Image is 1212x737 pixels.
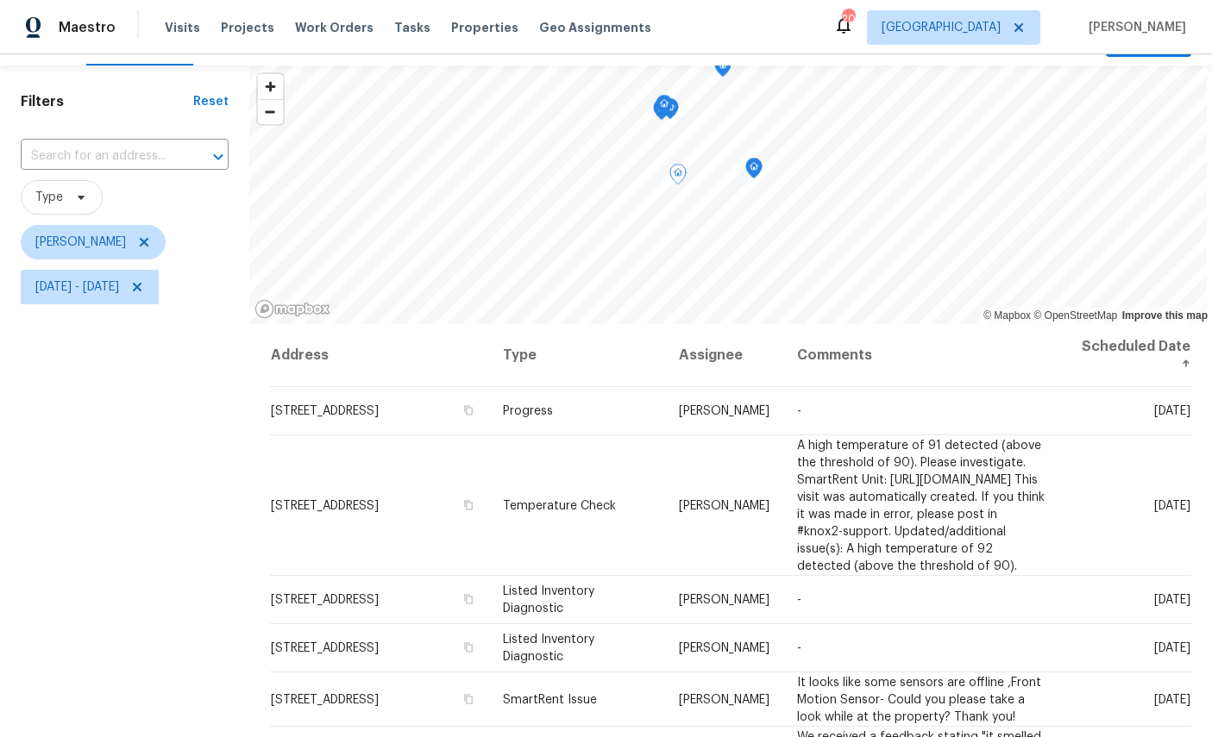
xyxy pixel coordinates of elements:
[460,497,475,512] button: Copy Address
[1082,19,1186,36] span: [PERSON_NAME]
[669,164,687,190] div: Map marker
[653,99,670,126] div: Map marker
[21,143,180,170] input: Search for an address...
[271,642,379,654] span: [STREET_ADDRESS]
[679,405,769,417] span: [PERSON_NAME]
[679,499,769,511] span: [PERSON_NAME]
[679,594,769,606] span: [PERSON_NAME]
[295,19,374,36] span: Work Orders
[451,19,518,36] span: Properties
[489,324,665,387] th: Type
[797,594,801,606] span: -
[983,309,1031,322] a: Mapbox
[1154,642,1190,654] span: [DATE]
[165,19,200,36] span: Visits
[59,19,116,36] span: Maestro
[460,640,475,655] button: Copy Address
[679,642,769,654] span: [PERSON_NAME]
[1154,405,1190,417] span: [DATE]
[271,499,379,511] span: [STREET_ADDRESS]
[249,66,1208,324] canvas: Map
[503,585,594,615] span: Listed Inventory Diagnostic
[221,19,274,36] span: Projects
[1033,309,1117,322] a: OpenStreetMap
[254,299,330,319] a: Mapbox homepage
[665,324,783,387] th: Assignee
[1154,693,1190,705] span: [DATE]
[797,439,1045,571] span: A high temperature of 91 detected (above the threshold of 90). Please investigate. SmartRent Unit...
[714,56,732,83] div: Map marker
[745,158,763,184] div: Map marker
[258,100,283,124] span: Zoom out
[394,22,430,34] span: Tasks
[662,98,679,125] div: Map marker
[797,405,801,417] span: -
[797,676,1041,722] span: It looks like some sensors are offline ,Front Motion Sensor- Could you please take a look while a...
[882,19,1001,36] span: [GEOGRAPHIC_DATA]
[35,189,63,206] span: Type
[258,99,283,124] button: Zoom out
[193,93,229,110] div: Reset
[503,405,553,417] span: Progress
[460,690,475,706] button: Copy Address
[1154,499,1190,511] span: [DATE]
[460,591,475,607] button: Copy Address
[270,324,490,387] th: Address
[842,10,854,28] div: 20
[679,693,769,705] span: [PERSON_NAME]
[656,95,673,122] div: Map marker
[271,594,379,606] span: [STREET_ADDRESS]
[35,278,119,296] span: [DATE] - [DATE]
[35,234,126,251] span: [PERSON_NAME]
[460,403,475,418] button: Copy Address
[271,405,379,417] span: [STREET_ADDRESS]
[503,693,597,705] span: SmartRent Issue
[783,324,1060,387] th: Comments
[503,634,594,663] span: Listed Inventory Diagnostic
[797,642,801,654] span: -
[1060,324,1191,387] th: Scheduled Date ↑
[258,74,283,99] button: Zoom in
[1122,309,1208,322] a: Improve this map
[503,499,616,511] span: Temperature Check
[271,693,379,705] span: [STREET_ADDRESS]
[539,19,651,36] span: Geo Assignments
[21,93,193,110] h1: Filters
[1154,594,1190,606] span: [DATE]
[206,145,230,169] button: Open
